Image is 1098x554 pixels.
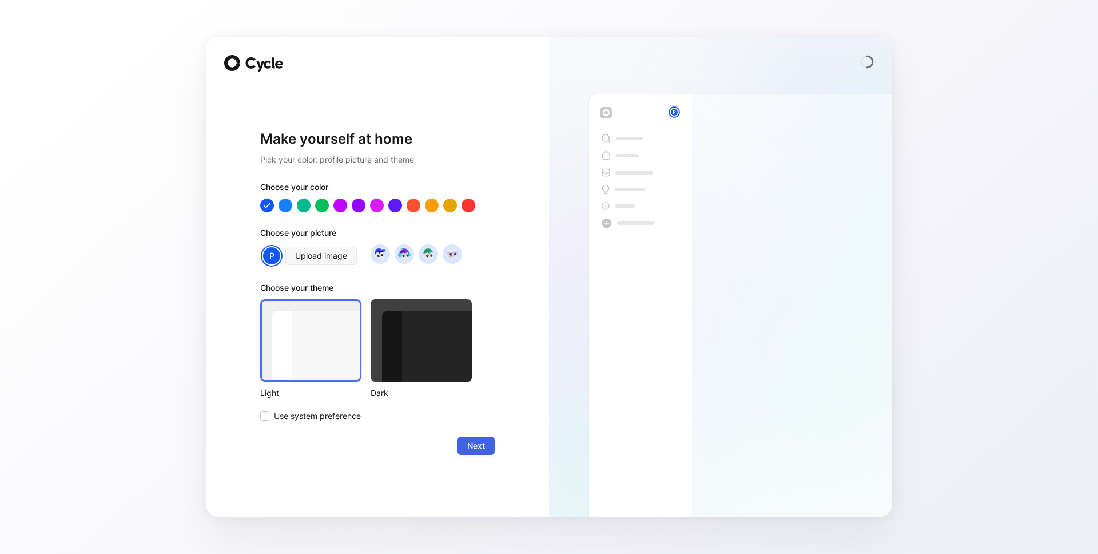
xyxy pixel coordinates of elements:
[467,439,485,453] span: Next
[444,246,460,262] img: avatar
[260,281,472,299] div: Choose your theme
[457,437,495,455] button: Next
[260,226,495,244] div: Choose your picture
[262,246,281,266] div: P
[600,107,612,118] img: workspace-default-logo-wX5zAyuM.png
[260,130,495,148] h1: Make yourself at home
[420,246,436,262] img: avatar
[670,108,679,117] div: P
[372,246,388,262] img: avatar
[260,153,495,167] h2: Pick your color, profile picture and theme
[285,247,357,265] button: Upload image
[371,386,472,400] div: Dark
[260,386,361,400] div: Light
[274,409,361,423] span: Use system preference
[295,249,347,263] span: Upload image
[396,246,412,262] img: avatar
[260,180,495,199] div: Choose your color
